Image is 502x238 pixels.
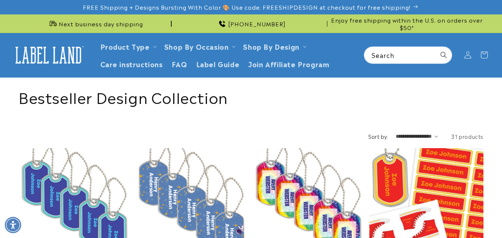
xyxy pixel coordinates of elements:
[330,16,483,31] span: Enjoy free shipping within the U.S. on orders over $50*
[5,217,21,233] div: Accessibility Menu
[192,55,244,72] a: Label Guide
[172,59,187,68] span: FAQ
[175,14,328,33] div: Announcement
[19,87,483,106] h1: Bestseller Design Collection
[435,47,452,63] button: Search
[244,55,334,72] a: Join Affiliate Program
[9,41,88,69] a: Label Land
[59,20,143,27] span: Next business day shipping
[228,20,286,27] span: [PHONE_NUMBER]
[243,41,299,51] a: Shop By Design
[167,55,192,72] a: FAQ
[83,3,411,11] span: FREE Shipping + Designs Bursting With Color 🎨 Use code: FREESHIPDESIGN at checkout for free shipp...
[160,38,239,55] summary: Shop By Occasion
[330,14,483,33] div: Announcement
[368,133,388,140] label: Sort by:
[451,133,483,140] span: 31 products
[96,38,160,55] summary: Product Type
[11,43,85,66] img: Label Land
[100,41,150,51] a: Product Type
[164,42,229,50] span: Shop By Occasion
[19,14,172,33] div: Announcement
[248,59,329,68] span: Join Affiliate Program
[100,59,163,68] span: Care instructions
[96,55,167,72] a: Care instructions
[239,38,309,55] summary: Shop By Design
[196,59,240,68] span: Label Guide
